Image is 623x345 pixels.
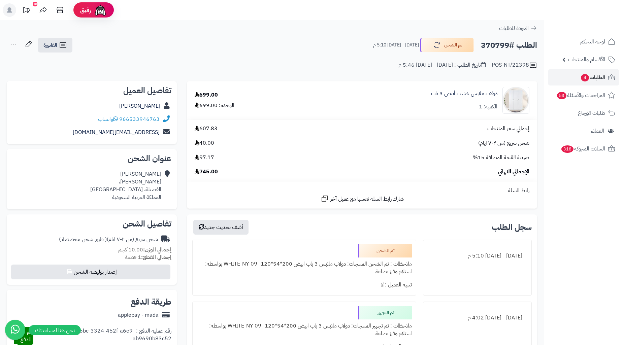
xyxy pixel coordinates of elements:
[478,139,529,147] span: شحن سريع (من ٢-٧ ايام)
[59,236,158,243] div: شحن سريع (من ٢-٧ ايام)
[197,257,412,278] div: ملاحظات : تم الشحن المنتجات: دولاب ملابس 3 باب ابيض 200*54*120 -WHITE-NY-09 بواسطة: استلام وفرز ب...
[330,195,404,203] span: شارك رابط السلة نفسها مع عميل آخر
[59,235,107,243] span: ( طرق شحن مخصصة )
[499,24,537,32] a: العودة للطلبات
[118,311,159,319] div: applepay - mada
[420,38,474,52] button: تم الشحن
[431,90,497,98] a: دولاب ملابس خشب أبيض 3 باب
[548,123,619,139] a: العملاء
[195,139,214,147] span: 40.00
[98,115,118,123] a: واتساب
[499,24,529,32] span: العودة للطلبات
[195,91,218,99] div: 699.00
[141,253,171,261] strong: إجمالي القطع:
[479,103,497,111] div: الكمية: 1
[90,170,161,201] div: [PERSON_NAME] [PERSON_NAME]، الفضيلة، [GEOGRAPHIC_DATA] المملكة العربية السعودية
[561,145,573,153] span: 318
[568,55,605,64] span: الأقسام والمنتجات
[94,3,107,17] img: ai-face.png
[33,327,171,345] div: رقم عملية الدفع : d41bd5bc-3324-452f-a6e9-ab9690b83c52
[578,108,605,118] span: طلبات الإرجاع
[487,125,529,133] span: إجمالي سعر المنتجات
[119,102,160,110] a: [PERSON_NAME]
[358,244,412,257] div: تم الشحن
[193,220,249,235] button: أضف تحديث جديد
[118,246,171,254] small: 10.00 كجم
[398,61,486,69] div: تاريخ الطلب : [DATE] - [DATE] 5:46 م
[498,168,529,176] span: الإجمالي النهائي
[556,91,605,100] span: المراجعات والأسئلة
[591,126,604,136] span: العملاء
[358,306,412,319] div: تم التجهيز
[33,2,37,6] div: 10
[125,253,171,261] small: 1 قطعة
[548,34,619,50] a: لوحة التحكم
[195,102,234,109] div: الوحدة: 699.00
[12,87,171,95] h2: تفاصيل العميل
[195,168,218,176] span: 745.00
[580,37,605,46] span: لوحة التحكم
[143,246,171,254] strong: إجمالي الوزن:
[548,105,619,121] a: طلبات الإرجاع
[12,220,171,228] h2: تفاصيل الشحن
[373,42,419,48] small: [DATE] - [DATE] 5:10 م
[581,74,589,81] span: 4
[190,187,534,195] div: رابط السلة
[557,92,566,99] span: 53
[492,61,537,69] div: POS-NT/22398
[548,87,619,103] a: المراجعات والأسئلة53
[197,278,412,291] div: تنبيه العميل : لا
[38,38,72,53] a: الفاتورة
[21,328,32,344] span: تم الدفع
[427,249,527,263] div: [DATE] - [DATE] 5:10 م
[580,73,605,82] span: الطلبات
[503,87,529,114] img: 1753186020-1-90x90.jpg
[548,141,619,157] a: السلات المتروكة318
[195,125,218,133] span: 607.83
[321,195,404,203] a: شارك رابط السلة نفسها مع عميل آخر
[119,115,160,123] a: 966533946763
[11,265,170,279] button: إصدار بوليصة الشحن
[131,298,171,306] h2: طريقة الدفع
[473,154,529,162] span: ضريبة القيمة المضافة 15%
[197,319,412,340] div: ملاحظات : تم تجهيز المنتجات: دولاب ملابس 3 باب ابيض 200*54*120 -WHITE-NY-09 بواسطة: استلام وفرز ب...
[492,223,532,231] h3: سجل الطلب
[43,41,57,49] span: الفاتورة
[12,154,171,163] h2: عنوان الشحن
[481,38,537,52] h2: الطلب #370799
[427,311,527,324] div: [DATE] - [DATE] 4:02 م
[577,19,617,33] img: logo-2.png
[561,144,605,153] span: السلات المتروكة
[195,154,214,162] span: 97.17
[80,6,91,14] span: رفيق
[548,69,619,85] a: الطلبات4
[73,128,160,136] a: [EMAIL_ADDRESS][DOMAIN_NAME]
[18,3,35,19] a: تحديثات المنصة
